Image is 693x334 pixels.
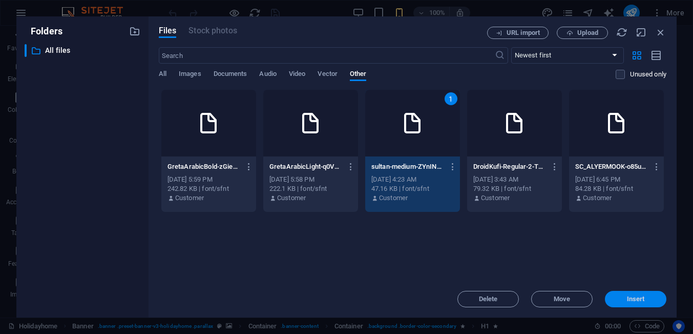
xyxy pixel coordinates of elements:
p: Customer [379,193,408,203]
div: [DATE] 3:43 AM [473,175,556,184]
p: Customer [277,193,306,203]
button: URL import [487,27,549,39]
i: Create new folder [129,26,140,37]
p: Customer [583,193,612,203]
p: Customer [175,193,204,203]
i: Minimize [636,27,647,38]
div: [DATE] 6:45 PM [575,175,658,184]
div: 222.1 KB | font/sfnt [269,184,352,193]
p: Customer [481,193,510,203]
div: 84.28 KB | font/sfnt [575,184,658,193]
button: Insert [605,291,666,307]
span: Vector [318,68,338,82]
span: Images [179,68,201,82]
span: Upload [577,30,598,36]
i: Close [655,27,666,38]
div: 1 [445,92,457,105]
div: 79.32 KB | font/sfnt [473,184,556,193]
span: This file type is not supported by this element [188,25,237,37]
div: [DATE] 5:58 PM [269,175,352,184]
p: GretaArabicLight-q0VQ5oRRvoCBeI3loytDdA.ttf [269,162,343,171]
div: [DATE] 5:59 PM [167,175,250,184]
span: URL import [507,30,540,36]
button: Move [531,291,593,307]
span: Move [554,296,570,302]
span: Delete [479,296,498,302]
p: Displays only files that are not in use on the website. Files added during this session can still... [630,70,666,79]
span: Files [159,25,177,37]
p: GretaArabicBold-zGie_LgpcT1yGnMoHH1XsQ.ttf [167,162,241,171]
span: Insert [627,296,645,302]
span: Video [289,68,305,82]
div: [DATE] 4:23 AM [371,175,454,184]
p: SC_ALYERMOOK-o85uxsF-QhLaBbE_aR856A.ttf [575,162,648,171]
span: Other [350,68,366,82]
div: 242.82 KB | font/sfnt [167,184,250,193]
p: DroidKufi-Regular-2-TUgtxaYgeymCbQhqMPzA.ttf [473,162,547,171]
span: All [159,68,166,82]
input: Search [159,47,495,64]
button: Delete [457,291,519,307]
i: Reload [616,27,627,38]
p: sultan-medium-ZYnIN2pY9RLS8dn0v8fzHA.ttf [371,162,445,171]
p: Folders [25,25,62,38]
div: ​ [25,44,27,57]
span: Documents [214,68,247,82]
span: Audio [259,68,276,82]
p: All files [45,45,121,56]
div: 47.16 KB | font/sfnt [371,184,454,193]
button: Upload [557,27,608,39]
